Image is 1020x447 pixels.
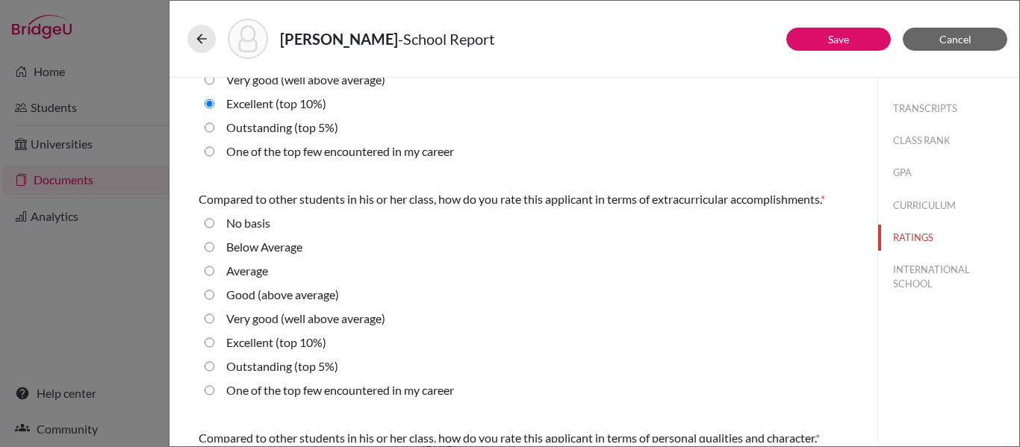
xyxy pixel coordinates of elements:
label: Very good (well above average) [226,310,385,328]
label: Average [226,262,268,280]
label: Very good (well above average) [226,71,385,89]
label: No basis [226,214,270,232]
label: Excellent (top 10%) [226,95,326,113]
label: Below Average [226,238,302,256]
span: Compared to other students in his or her class, how do you rate this applicant in terms of person... [199,431,815,445]
button: CLASS RANK [878,128,1019,154]
label: Excellent (top 10%) [226,334,326,351]
label: One of the top few encountered in my career [226,143,454,160]
label: Outstanding (top 5%) [226,357,338,375]
button: GPA [878,160,1019,186]
button: TRANSCRIPTS [878,96,1019,122]
button: INTERNATIONAL SCHOOL [878,257,1019,297]
span: Compared to other students in his or her class, how do you rate this applicant in terms of extrac... [199,192,821,206]
label: One of the top few encountered in my career [226,381,454,399]
label: Good (above average) [226,286,339,304]
button: CURRICULUM [878,193,1019,219]
label: Outstanding (top 5%) [226,119,338,137]
button: RATINGS [878,225,1019,251]
span: - School Report [398,30,494,48]
strong: [PERSON_NAME] [280,30,398,48]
